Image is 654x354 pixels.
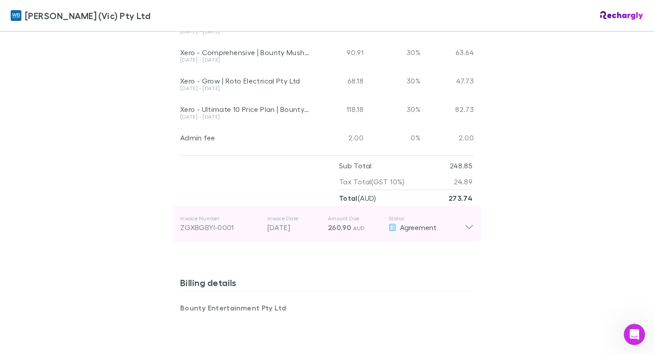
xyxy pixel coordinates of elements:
[339,174,405,190] p: Tax Total (GST 10%)
[180,76,310,85] div: Xero - Grow | Roto Electrical Pty Ltd
[328,215,381,222] p: Amount Due
[339,190,376,206] p: ( AUD )
[454,174,472,190] p: 24.89
[180,57,310,63] div: [DATE] - [DATE]
[173,206,481,242] div: Invoice NumberZGXBGBYI-0001Invoice Date[DATE]Amount Due260.90 AUDStatusAgreement
[314,95,367,123] div: 118.18
[314,123,367,152] div: 2.00
[180,29,310,34] div: [DATE] - [DATE]
[314,38,367,67] div: 90.91
[180,48,310,57] div: Xero - Comprehensive | Bounty Mushrooms
[367,95,420,123] div: 30%
[180,133,310,142] div: Admin fee
[353,225,365,231] span: AUD
[339,158,371,174] p: Sub Total
[180,302,327,313] p: Bounty Entertainment Pty Ltd
[420,67,474,95] div: 47.73
[180,105,310,114] div: Xero - Ultimate 10 Price Plan | Bounty Entertainment
[600,11,643,20] img: Rechargly Logo
[450,158,472,174] p: 248.85
[624,324,645,345] iframe: Intercom live chat
[180,222,260,233] div: ZGXBGBYI-0001
[180,277,474,291] h3: Billing details
[180,86,310,91] div: [DATE] - [DATE]
[400,223,436,231] span: Agreement
[267,215,321,222] p: Invoice Date
[420,38,474,67] div: 63.64
[367,123,420,152] div: 0%
[180,215,260,222] p: Invoice Number
[420,123,474,152] div: 2.00
[314,67,367,95] div: 68.18
[339,194,358,203] strong: Total
[367,67,420,95] div: 30%
[367,38,420,67] div: 30%
[11,10,21,21] img: William Buck (Vic) Pty Ltd's Logo
[25,9,150,22] span: [PERSON_NAME] (Vic) Pty Ltd
[420,95,474,123] div: 82.73
[448,194,472,203] strong: 273.74
[388,215,464,222] p: Status
[267,222,321,233] p: [DATE]
[328,223,351,232] span: 260.90
[180,114,310,119] div: [DATE] - [DATE]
